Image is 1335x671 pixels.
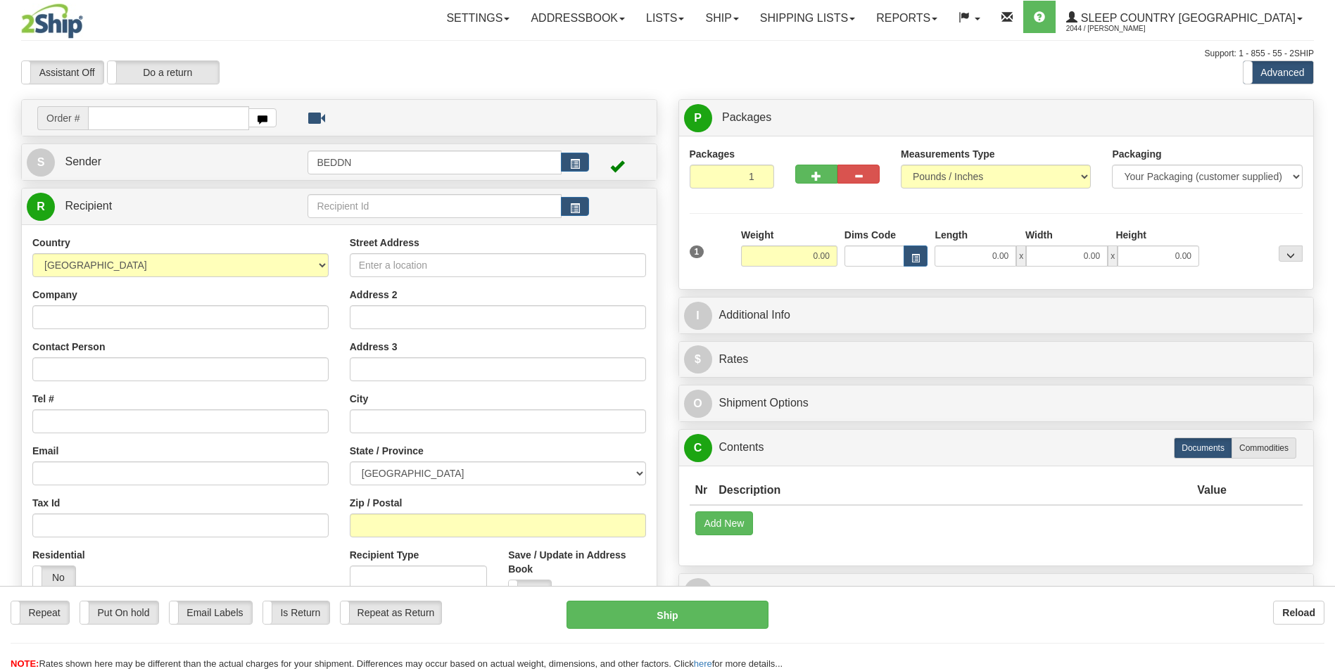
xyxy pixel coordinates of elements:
span: Packages [722,111,771,123]
label: Save / Update in Address Book [508,548,645,576]
button: Reload [1273,601,1324,625]
span: $ [684,345,712,373]
div: ... [1279,245,1303,262]
label: Address 3 [350,340,398,354]
span: O [684,390,712,418]
label: Advanced [1244,61,1313,84]
label: Dims Code [844,228,896,242]
a: Ship [695,1,749,36]
button: Add New [695,511,754,535]
label: Put On hold [80,601,158,624]
label: Do a return [108,61,219,84]
a: OShipment Options [684,389,1309,418]
th: Nr [690,477,714,505]
a: S Sender [27,148,308,177]
a: Lists [635,1,695,36]
label: Weight [741,228,773,242]
span: x [1108,245,1118,267]
input: Sender Id [308,151,561,174]
label: No [33,566,75,589]
label: Email Labels [170,601,252,624]
label: Recipient Type [350,548,419,562]
label: Repeat [11,601,69,624]
a: Shipping lists [749,1,866,36]
span: P [684,104,712,132]
label: No [509,580,551,603]
label: Measurements Type [901,147,995,161]
label: Tel # [32,392,54,406]
button: Ship [567,601,768,629]
th: Value [1191,477,1232,505]
label: Country [32,236,70,250]
label: Email [32,444,58,458]
label: Street Address [350,236,419,250]
a: Addressbook [520,1,635,36]
label: Company [32,288,77,302]
div: Support: 1 - 855 - 55 - 2SHIP [21,48,1314,60]
span: C [684,434,712,462]
span: S [27,148,55,177]
img: logo2044.jpg [21,4,83,39]
a: R Recipient [27,192,277,221]
th: Description [713,477,1191,505]
span: Recipient [65,200,112,212]
span: R [27,193,55,221]
label: City [350,392,368,406]
span: I [684,302,712,330]
a: P Packages [684,103,1309,132]
span: Order # [37,106,88,130]
label: Assistant Off [22,61,103,84]
a: RReturn Shipment [684,577,1309,606]
input: Enter a location [350,253,646,277]
span: Sender [65,155,101,167]
input: Recipient Id [308,194,561,218]
a: CContents [684,433,1309,462]
label: Height [1115,228,1146,242]
a: $Rates [684,345,1309,374]
span: x [1016,245,1026,267]
a: here [694,658,712,669]
label: Zip / Postal [350,496,403,510]
a: Sleep Country [GEOGRAPHIC_DATA] 2044 / [PERSON_NAME] [1056,1,1313,36]
span: 1 [690,245,704,258]
label: Packaging [1112,147,1161,161]
b: Reload [1282,607,1315,618]
a: IAdditional Info [684,301,1309,330]
label: Residential [32,548,85,562]
a: Settings [436,1,520,36]
label: Tax Id [32,496,60,510]
span: 2044 / [PERSON_NAME] [1066,22,1172,36]
a: Reports [866,1,948,36]
label: Repeat as Return [341,601,441,624]
label: Contact Person [32,340,105,354]
label: Address 2 [350,288,398,302]
label: Documents [1174,437,1232,459]
label: Packages [690,147,735,161]
label: State / Province [350,444,424,458]
label: Commodities [1232,437,1296,459]
span: NOTE: [11,658,39,669]
label: Is Return [263,601,329,624]
span: R [684,578,712,606]
label: Length [935,228,968,242]
label: Width [1025,228,1053,242]
span: Sleep Country [GEOGRAPHIC_DATA] [1077,12,1296,24]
